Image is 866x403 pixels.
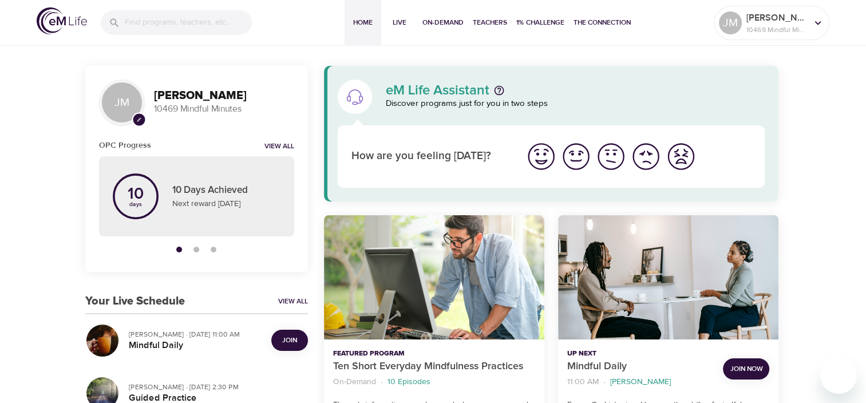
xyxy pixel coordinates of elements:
[172,183,280,198] p: 10 Days Achieved
[99,139,151,152] h6: OPC Progress
[386,84,489,97] p: eM Life Assistant
[386,97,765,110] p: Discover programs just for you in two steps
[172,198,280,210] p: Next reward [DATE]
[154,89,294,102] h3: [PERSON_NAME]
[567,376,599,388] p: 11:00 AM
[278,297,308,306] a: View All
[387,376,430,388] p: 10 Episodes
[346,88,364,106] img: eM Life Assistant
[422,17,464,29] span: On-Demand
[125,10,252,35] input: Find programs, teachers, etc...
[351,148,510,165] p: How are you feeling [DATE]?
[719,11,742,34] div: JM
[99,80,145,125] div: JM
[820,357,857,394] iframe: Button to launch messaging window
[567,374,714,390] nav: breadcrumb
[558,215,778,339] button: Mindful Daily
[524,139,559,174] button: I'm feeling great
[264,142,294,152] a: View all notifications
[85,295,185,308] h3: Your Live Schedule
[129,329,262,339] p: [PERSON_NAME] · [DATE] 11:00 AM
[333,349,535,359] p: Featured Program
[473,17,507,29] span: Teachers
[128,186,144,202] p: 10
[595,141,627,172] img: ok
[128,202,144,207] p: days
[746,11,807,25] p: [PERSON_NAME]
[333,376,376,388] p: On-Demand
[630,141,662,172] img: bad
[628,139,663,174] button: I'm feeling bad
[723,358,769,380] button: Join Now
[730,363,762,375] span: Join Now
[349,17,377,29] span: Home
[594,139,628,174] button: I'm feeling ok
[333,374,535,390] nav: breadcrumb
[663,139,698,174] button: I'm feeling worst
[665,141,697,172] img: worst
[567,359,714,374] p: Mindful Daily
[610,376,671,388] p: [PERSON_NAME]
[516,17,564,29] span: 1% Challenge
[37,7,87,34] img: logo
[559,139,594,174] button: I'm feeling good
[324,215,544,339] button: Ten Short Everyday Mindfulness Practices
[746,25,807,35] p: 10469 Mindful Minutes
[129,339,262,351] h5: Mindful Daily
[560,141,592,172] img: good
[567,349,714,359] p: Up Next
[381,374,383,390] li: ·
[333,359,535,374] p: Ten Short Everyday Mindfulness Practices
[129,382,299,392] p: [PERSON_NAME] · [DATE] 2:30 PM
[574,17,631,29] span: The Connection
[282,334,297,346] span: Join
[271,330,308,351] button: Join
[603,374,606,390] li: ·
[525,141,557,172] img: great
[386,17,413,29] span: Live
[154,102,294,116] p: 10469 Mindful Minutes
